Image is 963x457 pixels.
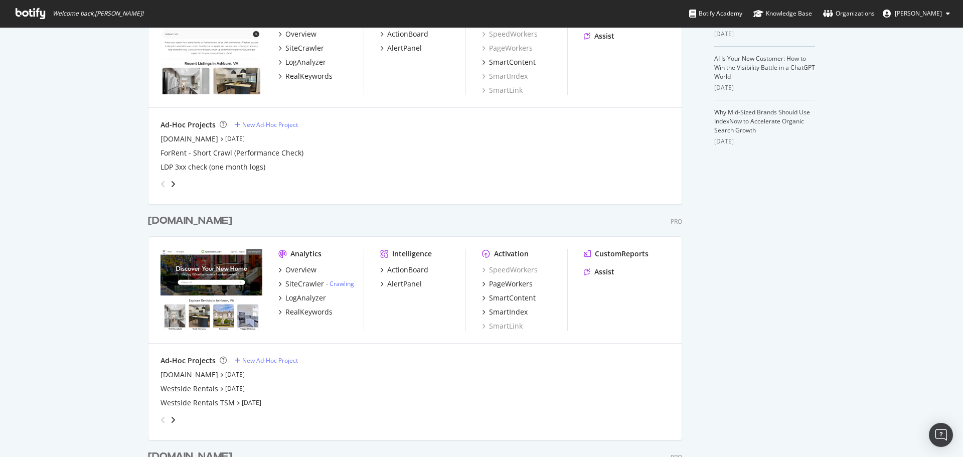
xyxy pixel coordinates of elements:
div: Open Intercom Messenger [929,423,953,447]
a: SpeedWorkers [482,29,538,39]
div: Activation [494,249,529,259]
a: ActionBoard [380,265,428,275]
a: [DOMAIN_NAME] [148,214,236,228]
a: Assist [584,31,614,41]
a: Westside Rentals TSM [160,398,235,408]
a: SmartIndex [482,307,528,317]
div: Overview [285,265,316,275]
a: New Ad-Hoc Project [235,120,298,129]
a: LogAnalyzer [278,57,326,67]
div: CustomReports [595,249,649,259]
div: RealKeywords [285,71,333,81]
span: Sharon Livsey [895,9,942,18]
a: SmartIndex [482,71,528,81]
a: AlertPanel [380,43,422,53]
div: ActionBoard [387,265,428,275]
a: ActionBoard [380,29,428,39]
img: forrent.com [160,13,262,94]
div: PageWorkers [489,279,533,289]
div: Assist [594,267,614,277]
div: angle-right [170,179,177,189]
div: LogAnalyzer [285,57,326,67]
a: Assist [584,267,614,277]
img: apartments.com [160,249,262,330]
div: [DATE] [714,137,815,146]
div: AlertPanel [387,279,422,289]
div: Ad-Hoc Projects [160,120,216,130]
a: [DATE] [225,384,245,393]
a: New Ad-Hoc Project [235,356,298,365]
a: SmartLink [482,321,523,331]
a: SpeedWorkers [482,265,538,275]
div: angle-left [156,412,170,428]
a: SmartContent [482,57,536,67]
a: LDP 3xx check (one month logs) [160,162,265,172]
a: AlertPanel [380,279,422,289]
a: SiteCrawler- Crawling [278,279,354,289]
div: angle-left [156,176,170,192]
div: AlertPanel [387,43,422,53]
div: SiteCrawler [285,43,324,53]
div: Assist [594,31,614,41]
a: [DATE] [242,398,261,407]
a: Why Mid-Sized Brands Should Use IndexNow to Accelerate Organic Search Growth [714,108,810,134]
a: Westside Rentals [160,384,218,394]
div: SmartContent [489,293,536,303]
div: Overview [285,29,316,39]
a: Overview [278,29,316,39]
div: Knowledge Base [753,9,812,19]
div: - [326,279,354,288]
a: [DOMAIN_NAME] [160,134,218,144]
a: SiteCrawler [278,43,324,53]
div: Pro [671,217,682,226]
a: CustomReports [584,249,649,259]
a: AI Is Your New Customer: How to Win the Visibility Battle in a ChatGPT World [714,54,815,81]
a: [DATE] [225,134,245,143]
a: Overview [278,265,316,275]
a: Crawling [330,279,354,288]
div: SmartIndex [489,307,528,317]
a: PageWorkers [482,279,533,289]
div: LogAnalyzer [285,293,326,303]
div: SmartContent [489,57,536,67]
button: [PERSON_NAME] [875,6,958,22]
a: [DATE] [225,370,245,379]
div: RealKeywords [285,307,333,317]
a: PageWorkers [482,43,533,53]
div: [DATE] [714,83,815,92]
div: Botify Academy [689,9,742,19]
div: Analytics [290,249,322,259]
a: SmartLink [482,85,523,95]
a: LogAnalyzer [278,293,326,303]
a: RealKeywords [278,307,333,317]
div: New Ad-Hoc Project [242,120,298,129]
a: ForRent - Short Crawl (Performance Check) [160,148,303,158]
a: SmartContent [482,293,536,303]
div: New Ad-Hoc Project [242,356,298,365]
div: SiteCrawler [285,279,324,289]
a: [DOMAIN_NAME] [160,370,218,380]
a: RealKeywords [278,71,333,81]
div: ActionBoard [387,29,428,39]
span: Welcome back, [PERSON_NAME] ! [53,10,143,18]
div: [DATE] [714,30,815,39]
div: angle-right [170,415,177,425]
div: [DOMAIN_NAME] [148,214,232,228]
div: Ad-Hoc Projects [160,356,216,366]
div: Intelligence [392,249,432,259]
div: Organizations [823,9,875,19]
